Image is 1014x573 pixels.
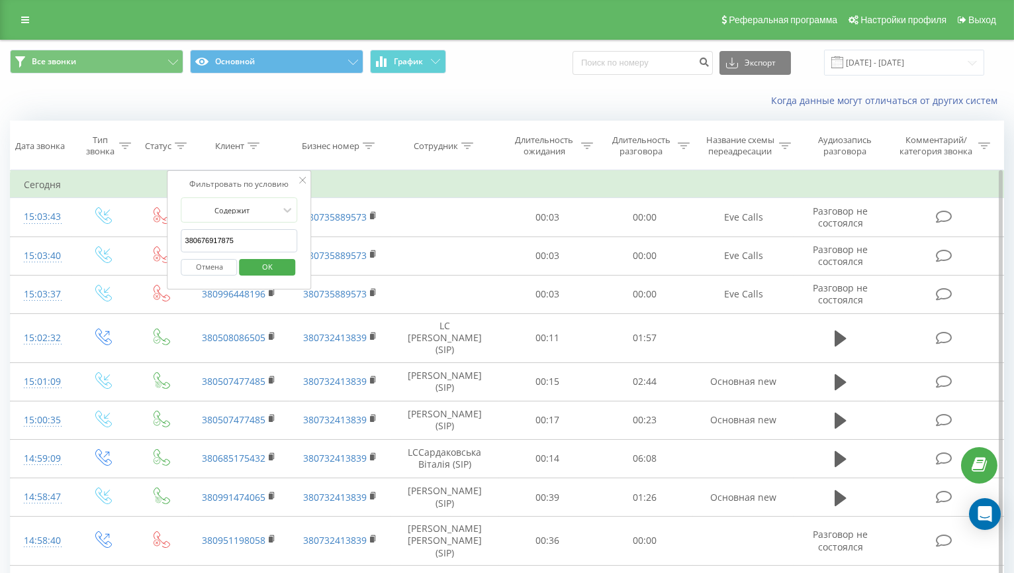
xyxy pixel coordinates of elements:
[705,134,775,157] div: Название схемы переадресации
[596,401,694,439] td: 00:23
[596,439,694,478] td: 06:08
[511,134,578,157] div: Длительность ожидания
[370,50,446,74] button: График
[202,287,265,300] a: 380996448196
[596,236,694,275] td: 00:00
[693,401,794,439] td: Основная new
[499,517,596,566] td: 00:36
[84,134,116,157] div: Тип звонка
[24,369,59,395] div: 15:01:09
[303,491,367,503] a: 380732413839
[24,282,59,307] div: 15:03:37
[596,313,694,362] td: 01:57
[24,204,59,230] div: 15:03:43
[729,15,837,25] span: Реферальная программа
[10,50,183,74] button: Все звонки
[303,249,367,262] a: 380735889573
[693,478,794,517] td: Основная new
[596,198,694,236] td: 00:00
[499,362,596,401] td: 00:15
[202,413,265,426] a: 380507477485
[608,134,675,157] div: Длительность разговора
[394,57,424,66] span: График
[391,517,499,566] td: [PERSON_NAME] [PERSON_NAME] (SIP)
[202,375,265,388] a: 380507477485
[391,313,499,362] td: LC [PERSON_NAME] (SIP)
[499,236,596,275] td: 00:03
[303,534,367,547] a: 380732413839
[391,439,499,478] td: LCСардаковська Віталія (SIP)
[181,259,238,276] button: Отмена
[693,362,794,401] td: Основная new
[860,15,946,25] span: Настройки профиля
[145,140,171,152] div: Статус
[202,331,265,344] a: 380508086505
[303,452,367,464] a: 380732413839
[898,134,975,157] div: Комментарий/категория звонка
[596,362,694,401] td: 02:44
[15,140,65,152] div: Дата звонка
[202,534,265,547] a: 380951198058
[693,275,794,313] td: Eve Calls
[693,198,794,236] td: Eve Calls
[302,140,359,152] div: Бизнес номер
[596,275,694,313] td: 00:00
[303,287,367,300] a: 380735889573
[239,259,295,276] button: OK
[24,243,59,269] div: 15:03:40
[202,452,265,464] a: 380685175432
[24,407,59,433] div: 15:00:35
[11,172,1004,198] td: Сегодня
[215,140,244,152] div: Клиент
[719,51,791,75] button: Экспорт
[24,325,59,351] div: 15:02:32
[24,446,59,472] div: 14:59:09
[806,134,884,157] div: Аудиозапись разговора
[499,275,596,313] td: 00:03
[499,313,596,362] td: 00:11
[573,51,713,75] input: Поиск по номеру
[499,401,596,439] td: 00:17
[596,517,694,566] td: 00:00
[499,439,596,478] td: 00:14
[303,375,367,388] a: 380732413839
[771,94,1004,107] a: Когда данные могут отличаться от других систем
[813,243,868,268] span: Разговор не состоялся
[813,528,868,552] span: Разговор не состоялся
[181,229,298,252] input: Введите значение
[693,236,794,275] td: Eve Calls
[391,362,499,401] td: [PERSON_NAME] (SIP)
[813,282,868,306] span: Разговор не состоялся
[32,56,76,67] span: Все звонки
[391,401,499,439] td: [PERSON_NAME] (SIP)
[303,331,367,344] a: 380732413839
[414,140,458,152] div: Сотрудник
[202,491,265,503] a: 380991474065
[303,211,367,223] a: 380735889573
[813,205,868,229] span: Разговор не состоялся
[596,478,694,517] td: 01:26
[24,484,59,510] div: 14:58:47
[499,478,596,517] td: 00:39
[499,198,596,236] td: 00:03
[391,478,499,517] td: [PERSON_NAME] (SIP)
[249,256,286,277] span: OK
[969,498,1001,530] div: Open Intercom Messenger
[190,50,363,74] button: Основной
[24,528,59,554] div: 14:58:40
[303,413,367,426] a: 380732413839
[968,15,996,25] span: Выход
[181,178,298,191] div: Фильтровать по условию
